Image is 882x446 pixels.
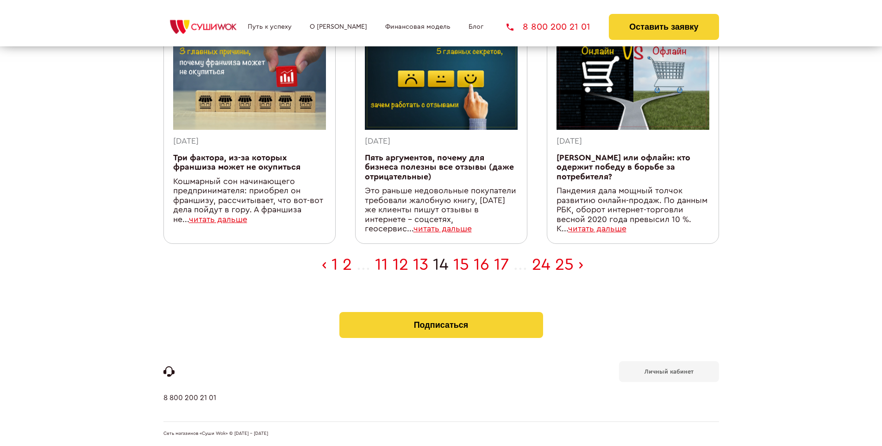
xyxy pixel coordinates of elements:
button: Подписаться [339,312,543,338]
a: 1 [332,256,338,273]
a: Блог [469,23,483,31]
a: « Previous [322,256,327,273]
span: Сеть магазинов «Суши Wok» © [DATE] - [DATE] [163,431,268,437]
a: Next » [578,256,583,273]
a: 17 [494,256,509,273]
a: Путь к успеху [248,23,292,31]
a: Финансовая модель [385,23,450,31]
span: 14 [433,256,449,273]
a: 2 [343,256,352,273]
a: читать дальше [189,216,247,223]
a: О [PERSON_NAME] [310,23,367,31]
span: ... [357,256,370,273]
div: Кошмарный сон начинающего предпринимателя: приобрел он франшизу, рассчитывает, что вот-вот дела п... [173,177,326,225]
a: 16 [474,256,489,273]
div: Пандемия дала мощный толчок развитию онлайн-продаж. По данным РБК, оборот интернет-торговли весно... [557,186,709,234]
a: 13 [413,256,428,273]
div: [DATE] [365,137,518,147]
a: читать дальше [413,225,472,233]
a: 11 [375,256,388,273]
div: [DATE] [173,137,326,147]
a: Три фактора, из-за которых франшиза может не окупиться [173,154,300,172]
a: 24 [532,256,550,273]
a: 25 [555,256,574,273]
b: Личный кабинет [644,369,694,375]
a: [PERSON_NAME] или офлайн: кто одержит победу в борьбе за потребителя? [557,154,690,181]
a: Личный кабинет [619,361,719,382]
div: [DATE] [557,137,709,147]
a: читать дальше [568,225,626,233]
a: 8 800 200 21 01 [163,394,216,421]
a: 15 [453,256,469,273]
span: 8 800 200 21 01 [523,22,590,32]
button: Оставить заявку [609,14,719,40]
a: 8 800 200 21 01 [507,22,590,32]
a: 12 [393,256,408,273]
a: Пять аргументов, почему для бизнеса полезны все отзывы (даже отрицательные) [365,154,514,181]
span: ... [513,256,527,273]
div: Это раньше недовольные покупатели требовали жалобную книгу, [DATE] же клиенты пишут отзывы в инте... [365,186,518,234]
